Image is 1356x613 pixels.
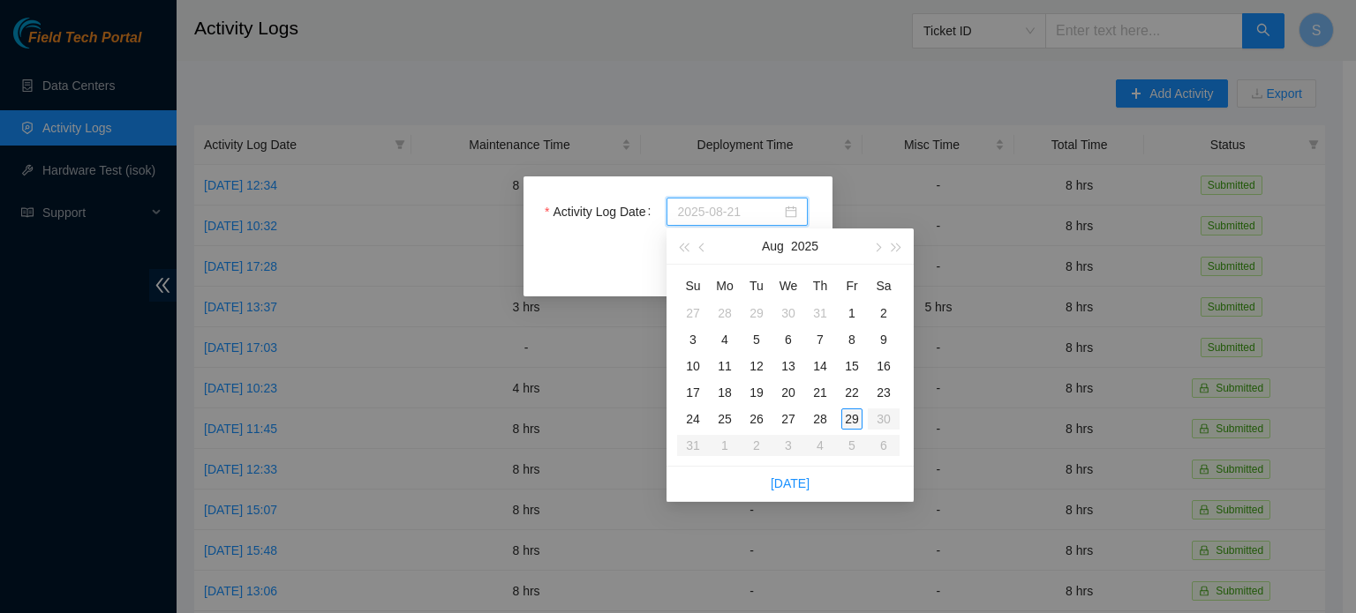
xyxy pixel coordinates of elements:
div: 18 [714,382,735,403]
td: 2025-07-30 [772,300,804,326]
td: 2025-08-11 [709,353,741,379]
td: 2025-08-25 [709,406,741,432]
td: 2025-08-29 [836,406,868,432]
div: 11 [714,355,735,377]
td: 2025-08-15 [836,353,868,379]
th: Tu [741,272,772,300]
a: [DATE] [771,476,810,490]
td: 2025-08-04 [709,326,741,353]
td: 2025-08-18 [709,379,741,406]
div: 4 [714,329,735,350]
td: 2025-08-23 [868,379,900,406]
div: 14 [810,355,831,377]
td: 2025-08-26 [741,406,772,432]
td: 2025-08-07 [804,326,836,353]
td: 2025-07-31 [804,300,836,326]
td: 2025-08-01 [836,300,868,326]
td: 2025-08-16 [868,353,900,379]
div: 27 [778,408,799,430]
div: 16 [873,355,894,377]
div: 31 [810,303,831,324]
td: 2025-07-28 [709,300,741,326]
div: 13 [778,355,799,377]
div: 19 [746,382,767,403]
div: 12 [746,355,767,377]
td: 2025-08-20 [772,379,804,406]
label: Activity Log Date [545,198,658,226]
button: Aug [762,228,784,264]
th: Su [677,272,709,300]
th: Sa [868,272,900,300]
div: 21 [810,382,831,403]
td: 2025-08-17 [677,379,709,406]
div: 20 [778,382,799,403]
td: 2025-08-08 [836,326,868,353]
td: 2025-08-02 [868,300,900,326]
div: 27 [682,303,704,324]
div: 9 [873,329,894,350]
div: 2 [873,303,894,324]
td: 2025-08-12 [741,353,772,379]
td: 2025-08-13 [772,353,804,379]
div: 23 [873,382,894,403]
div: 28 [810,408,831,430]
div: 3 [682,329,704,350]
div: 25 [714,408,735,430]
div: 28 [714,303,735,324]
div: 1 [841,303,863,324]
td: 2025-07-27 [677,300,709,326]
div: 26 [746,408,767,430]
td: 2025-08-05 [741,326,772,353]
div: 5 [746,329,767,350]
div: 30 [778,303,799,324]
td: 2025-07-29 [741,300,772,326]
div: 29 [841,408,863,430]
div: 6 [778,329,799,350]
div: 7 [810,329,831,350]
div: 24 [682,408,704,430]
div: 8 [841,329,863,350]
td: 2025-08-10 [677,353,709,379]
div: 29 [746,303,767,324]
td: 2025-08-27 [772,406,804,432]
td: 2025-08-09 [868,326,900,353]
th: Mo [709,272,741,300]
td: 2025-08-21 [804,379,836,406]
th: Th [804,272,836,300]
td: 2025-08-06 [772,326,804,353]
div: 10 [682,355,704,377]
div: 22 [841,382,863,403]
td: 2025-08-24 [677,406,709,432]
input: Activity Log Date [677,202,781,221]
th: We [772,272,804,300]
td: 2025-08-03 [677,326,709,353]
div: 17 [682,382,704,403]
td: 2025-08-22 [836,379,868,406]
td: 2025-08-14 [804,353,836,379]
td: 2025-08-19 [741,379,772,406]
th: Fr [836,272,868,300]
td: 2025-08-28 [804,406,836,432]
button: 2025 [791,228,818,264]
div: 15 [841,355,863,377]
